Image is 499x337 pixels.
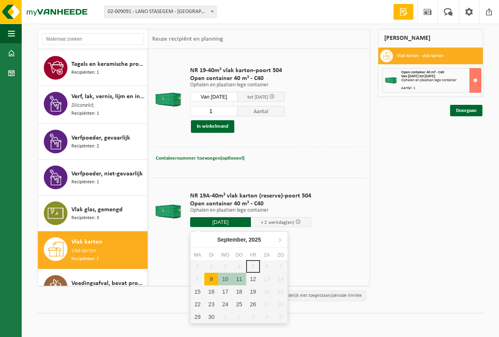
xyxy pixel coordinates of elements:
div: [PERSON_NAME] [378,29,484,48]
div: Ophalen en plaatsen lege container [401,78,481,82]
span: NR 19A-40m³ vlak karton (reserve)-poort 504 [190,192,311,200]
div: vr [246,251,260,259]
span: Recipiënten: 3 [71,214,99,222]
div: Keuze recipiënt en planning [148,29,227,49]
span: Vlak karton [71,237,103,247]
span: Verf, lak, vernis, lijm en inkt, industrieel in kleinverpakking [71,92,146,101]
i: 2025 [249,237,261,242]
span: 02-009091 - LANO STASEGEM - HARELBEKE [105,6,216,17]
div: 3 [246,311,260,323]
input: Materiaal zoeken [42,33,144,45]
div: 15 [191,285,204,298]
div: do [232,251,246,259]
div: 2 [232,311,246,323]
span: NR 19-40m³ vlak karton-poort 504 [190,67,285,74]
button: Vlak glas, gemengd Recipiënten: 3 [38,195,148,231]
p: Ophalen en plaatsen lege container [190,82,285,88]
p: Ophalen en plaatsen lege container [190,208,311,213]
div: 16 [204,285,218,298]
h3: Vlak karton - vlak karton [397,50,443,62]
div: Aantal: 1 [401,86,481,90]
div: 1 [218,311,232,323]
div: 9 [204,273,218,285]
button: In winkelmand [191,120,234,133]
div: za [260,251,274,259]
div: di [204,251,218,259]
div: 30 [204,311,218,323]
div: ma [191,251,204,259]
span: Recipiënten: 1 [71,110,99,117]
span: Verfpoeder, gevaarlijk [71,133,130,143]
div: 22 [191,298,204,311]
span: Recipiënten: 2 [71,143,99,150]
span: Open container 40 m³ - C40 [190,74,285,82]
div: 24 [218,298,232,311]
span: Verfpoeder, niet-gevaarlijk [71,169,143,179]
div: zo [274,251,288,259]
span: Vlak glas, gemengd [71,205,123,214]
div: September, [214,233,264,246]
div: 26 [246,298,260,311]
span: Containernummer toevoegen(optioneel) [156,156,245,161]
span: 02-009091 - LANO STASEGEM - HARELBEKE [104,6,217,18]
li: Tijdelijk niet toegestaan/période limitée [278,290,366,301]
span: Vlak karton [71,247,96,255]
span: Open container 40 m³ - C40 [190,200,311,208]
button: Verfpoeder, niet-gevaarlijk Recipiënten: 1 [38,160,148,195]
span: Aantal [237,106,285,116]
div: 10 [218,273,232,285]
div: 12 [246,273,260,285]
input: Selecteer datum [190,217,251,227]
button: Verfpoeder, gevaarlijk Recipiënten: 2 [38,124,148,160]
span: + 2 werkdag(en) [261,220,294,225]
span: Recipiënten: 1 [71,179,99,186]
span: Voedingsafval, bevat producten van dierlijke oorsprong, onverpakt, categorie 3 [71,279,146,288]
button: Voedingsafval, bevat producten van dierlijke oorsprong, onverpakt, categorie 3 [38,269,148,305]
div: 17 [218,285,232,298]
div: 19 [246,285,260,298]
button: Verf, lak, vernis, lijm en inkt, industrieel in kleinverpakking Siliconekit, Recipiënten: 1 [38,86,148,124]
span: Siliconekit, [71,101,95,110]
div: 11 [232,273,246,285]
span: tot [DATE] [247,95,268,100]
div: 18 [232,285,246,298]
input: Selecteer datum [190,92,237,102]
span: Open container 40 m³ - C40 [401,70,444,74]
button: Vlak karton Vlak karton Recipiënten: 2 [38,231,148,269]
div: 29 [191,311,204,323]
strong: Van [DATE] tot [DATE] [401,74,435,78]
span: Tegels en keramische producten [71,60,146,69]
div: 25 [232,298,246,311]
span: Recipiënten: 1 [71,69,99,76]
div: 23 [204,298,218,311]
a: Doorgaan [450,105,482,116]
div: wo [218,251,232,259]
button: Containernummer toevoegen(optioneel) [155,153,245,164]
span: Recipiënten: 2 [71,255,99,263]
button: Tegels en keramische producten Recipiënten: 1 [38,50,148,86]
